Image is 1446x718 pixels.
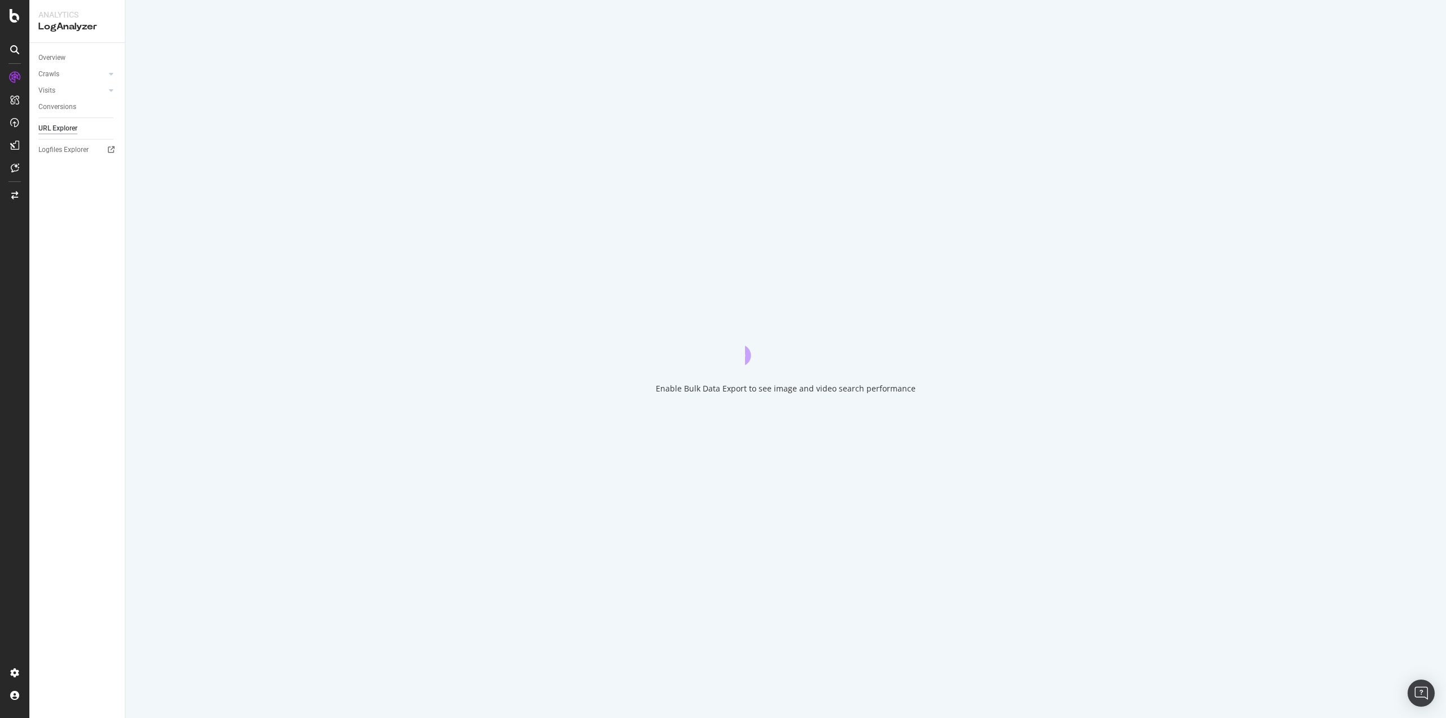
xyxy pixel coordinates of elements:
[38,85,106,97] a: Visits
[38,9,116,20] div: Analytics
[38,52,117,64] a: Overview
[745,324,826,365] div: animation
[38,123,77,134] div: URL Explorer
[1408,680,1435,707] div: Open Intercom Messenger
[38,68,59,80] div: Crawls
[38,101,117,113] a: Conversions
[38,20,116,33] div: LogAnalyzer
[38,52,66,64] div: Overview
[38,144,117,156] a: Logfiles Explorer
[38,85,55,97] div: Visits
[656,383,916,394] div: Enable Bulk Data Export to see image and video search performance
[38,101,76,113] div: Conversions
[38,144,89,156] div: Logfiles Explorer
[38,68,106,80] a: Crawls
[38,123,117,134] a: URL Explorer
